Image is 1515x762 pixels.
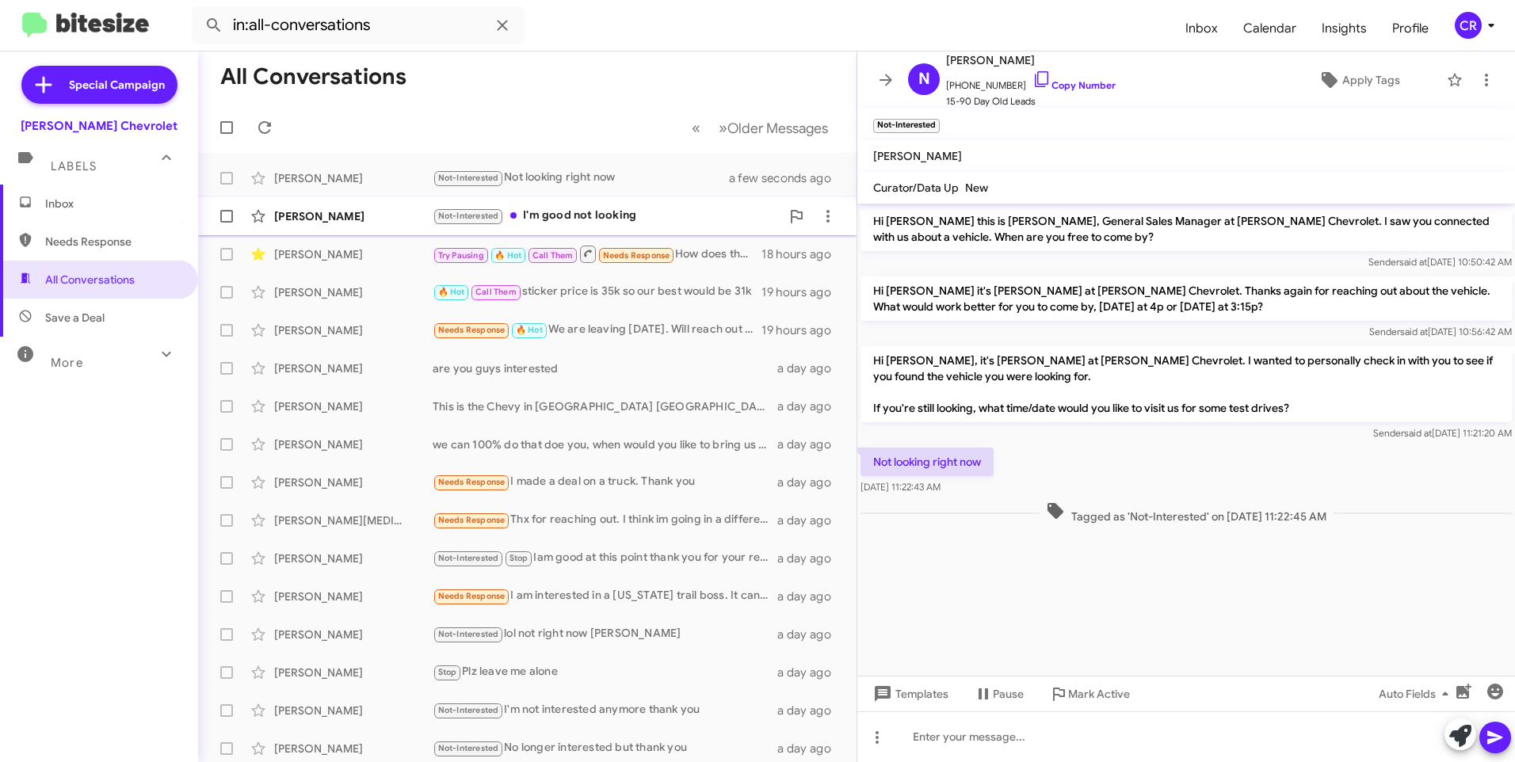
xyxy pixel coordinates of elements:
[45,310,105,326] span: Save a Deal
[1379,680,1455,708] span: Auto Fields
[51,356,83,370] span: More
[777,703,844,718] div: a day ago
[438,173,499,183] span: Not-Interested
[777,741,844,756] div: a day ago
[433,169,749,187] div: Not looking right now
[433,244,761,264] div: How does that work? Call me please
[51,159,97,173] span: Labels
[873,181,959,195] span: Curator/Data Up
[438,211,499,221] span: Not-Interested
[761,284,844,300] div: 19 hours ago
[1380,6,1441,51] a: Profile
[220,64,406,90] h1: All Conversations
[433,739,777,757] div: No longer interested but thank you
[274,246,433,262] div: [PERSON_NAME]
[438,477,506,487] span: Needs Response
[1373,427,1512,439] span: Sender [DATE] 11:21:20 AM
[433,436,777,452] div: we can 100% do that doe you, when would you like to bring us that vehicle and check out our curre...
[709,112,838,144] button: Next
[274,665,433,680] div: [PERSON_NAME]
[777,627,844,642] div: a day ago
[873,119,940,133] small: Not-Interested
[438,629,499,639] span: Not-Interested
[438,705,499,715] span: Not-Interested
[946,51,1116,70] span: [PERSON_NAME]
[433,549,777,567] div: Iam good at this point thank you for your reply
[192,6,525,44] input: Search
[946,93,1116,109] span: 15-90 Day Old Leads
[433,473,777,491] div: I made a deal on a truck. Thank you
[274,170,433,186] div: [PERSON_NAME]
[274,589,433,604] div: [PERSON_NAME]
[1231,6,1309,51] a: Calendar
[1369,326,1512,337] span: Sender [DATE] 10:56:42 AM
[777,360,844,376] div: a day ago
[438,287,465,297] span: 🔥 Hot
[1366,680,1467,708] button: Auto Fields
[433,587,777,605] div: I am interested in a [US_STATE] trail boss. It can be a 24-26. Not sure if I want to lease or buy...
[433,321,761,339] div: We are leaving [DATE]. Will reach out when we return.
[1032,79,1116,91] a: Copy Number
[777,398,844,414] div: a day ago
[777,436,844,452] div: a day ago
[438,553,499,563] span: Not-Interested
[21,118,177,134] div: [PERSON_NAME] Chevrolet
[1441,12,1498,39] button: CR
[45,272,135,288] span: All Conversations
[1399,256,1427,268] span: said at
[433,283,761,301] div: sticker price is 35k so our best would be 31k
[603,250,670,261] span: Needs Response
[1036,680,1143,708] button: Mark Active
[274,208,433,224] div: [PERSON_NAME]
[274,284,433,300] div: [PERSON_NAME]
[1309,6,1380,51] a: Insights
[274,436,433,452] div: [PERSON_NAME]
[861,481,941,493] span: [DATE] 11:22:43 AM
[475,287,517,297] span: Call Them
[532,250,574,261] span: Call Them
[516,325,543,335] span: 🔥 Hot
[777,589,844,604] div: a day ago
[873,149,962,163] span: [PERSON_NAME]
[1173,6,1231,51] a: Inbox
[274,703,433,718] div: [PERSON_NAME]
[433,511,777,529] div: Thx for reaching out. I think im going in a different direction. I test drove the ZR2, and it fel...
[1400,326,1428,337] span: said at
[861,207,1512,251] p: Hi [PERSON_NAME] this is [PERSON_NAME], General Sales Manager at [PERSON_NAME] Chevrolet. I saw y...
[438,250,484,261] span: Try Pausing
[761,322,844,338] div: 19 hours ago
[438,743,499,753] span: Not-Interested
[274,551,433,566] div: [PERSON_NAME]
[433,360,777,376] div: are you guys interested
[777,665,844,680] div: a day ago
[274,474,433,490] div: [PERSON_NAME]
[861,448,994,476] p: Not looking right now
[1368,256,1512,268] span: Sender [DATE] 10:50:42 AM
[1040,501,1333,524] span: Tagged as 'Not-Interested' on [DATE] 11:22:45 AM
[69,77,165,93] span: Special Campaign
[433,701,777,719] div: I'm not interested anymore thank you
[274,360,433,376] div: [PERSON_NAME]
[1068,680,1130,708] span: Mark Active
[682,112,710,144] button: Previous
[861,276,1512,321] p: Hi [PERSON_NAME] it's [PERSON_NAME] at [PERSON_NAME] Chevrolet. Thanks again for reaching out abo...
[274,741,433,756] div: [PERSON_NAME]
[993,680,1024,708] span: Pause
[1404,427,1432,439] span: said at
[274,322,433,338] div: [PERSON_NAME]
[274,627,433,642] div: [PERSON_NAME]
[438,667,457,677] span: Stop
[777,551,844,566] div: a day ago
[433,207,780,225] div: I'm good not looking
[692,118,700,138] span: «
[965,181,988,195] span: New
[1278,66,1439,94] button: Apply Tags
[509,553,529,563] span: Stop
[861,346,1512,422] p: Hi [PERSON_NAME], it's [PERSON_NAME] at [PERSON_NAME] Chevrolet. I wanted to personally check in ...
[749,170,844,186] div: a few seconds ago
[433,625,777,643] div: lol not right now [PERSON_NAME]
